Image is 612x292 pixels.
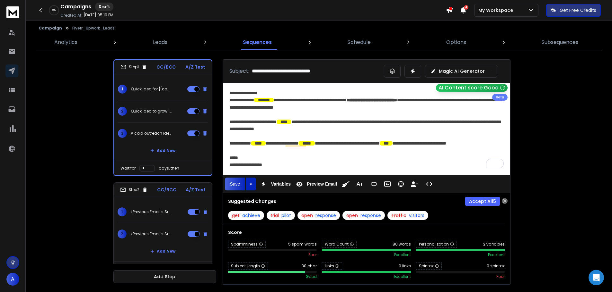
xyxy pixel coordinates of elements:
div: Step 2 [120,187,148,193]
p: CC/BCC [157,187,176,193]
li: Step2CC/BCCA/Z Test1<Previous Email's Subject>2<Previous Email's Subject>Add NewWait fordays, then [113,182,212,276]
span: 1 [118,85,127,94]
p: <Previous Email's Subject> [130,209,172,214]
button: Insert Image (Ctrl+P) [381,178,394,190]
p: Options [446,38,466,46]
p: Wait for [120,166,136,171]
span: Preview Email [306,181,338,187]
div: Draft [95,3,113,11]
p: [DATE] 05:19 PM [84,13,113,18]
button: Emoticons [395,178,407,190]
button: Save [225,178,245,190]
button: Get Free Credits [546,4,601,17]
a: Schedule [344,35,375,50]
span: open [346,212,358,219]
span: 2 [118,229,127,238]
button: Variables [257,178,292,190]
button: A [6,273,19,286]
button: Add New [145,144,181,157]
span: excellent [394,252,411,257]
span: 30 char [302,263,317,269]
li: Step1CC/BCCA/Z Test1Quick idea for {{companyName}}2Quick idea to grow {{companyName}}3A cold outr... [113,59,212,176]
button: AI Content score:Good [436,84,508,92]
span: Variables [270,181,292,187]
span: Personalization [416,241,457,248]
span: Subject Length [228,263,268,270]
p: My Workspace [478,7,516,13]
span: pilot [281,212,291,219]
button: Magic AI Generator [425,65,497,78]
span: Links [322,263,342,270]
button: Add Step [113,270,216,283]
a: Subsequences [538,35,582,50]
span: response [315,212,336,219]
span: 5 spam words [288,242,317,247]
p: Subsequences [542,38,578,46]
p: CC/BCC [156,64,176,70]
span: 0 links [399,263,411,269]
span: 0 spintax [487,263,505,269]
button: Preview Email [293,178,338,190]
span: visitors [409,212,424,219]
a: Sequences [239,35,276,50]
button: Code View [423,178,435,190]
p: <Previous Email's Subject> [130,231,172,237]
div: Step 1 [120,64,147,70]
span: 80 words [393,242,411,247]
span: open [301,212,313,219]
a: Leads [149,35,171,50]
p: Quick idea for {{companyName}} [131,87,172,92]
span: trial [271,212,279,219]
span: Spamminess [228,241,266,248]
div: To enrich screen reader interactions, please activate Accessibility in Grammarly extension settings [223,83,510,175]
p: Magic AI Generator [439,68,485,74]
span: 4 [464,5,468,10]
button: Campaign [39,26,62,31]
button: Accept All5 [465,197,500,206]
button: Add New [145,245,181,258]
p: Analytics [54,38,77,46]
span: good [306,274,317,279]
span: Word Count [322,241,357,248]
span: response [360,212,381,219]
p: A/Z Test [185,64,205,70]
p: Subject: [229,67,249,75]
p: A/Z Test [186,187,206,193]
span: poor [308,252,317,257]
span: poor [496,274,505,279]
p: Fiverr_Upwork_Leads [72,26,115,31]
a: Analytics [50,35,81,50]
p: Quick idea to grow {{companyName}} [131,109,172,114]
span: 2 variables [483,242,505,247]
span: Spintax [416,263,442,270]
p: Created At: [60,13,82,18]
span: excellent [488,252,505,257]
img: logo [6,6,19,18]
p: Get Free Credits [560,7,596,13]
div: Open Intercom Messenger [589,270,604,285]
p: Sequences [243,38,272,46]
p: Leads [153,38,167,46]
div: Beta [492,94,508,101]
span: 1 [118,207,127,216]
button: Insert Unsubscribe Link [408,178,421,190]
span: get [232,212,240,219]
p: Schedule [348,38,371,46]
h1: Campaigns [60,3,91,11]
a: Options [442,35,470,50]
p: A cold outreach idea for {{companyName}} [131,131,172,136]
span: excellent [394,274,411,279]
p: days, then [159,166,179,171]
h3: Score [228,229,505,236]
p: 0 % [52,8,56,12]
span: achieve [242,212,260,219]
h3: Suggested Changes [228,198,276,204]
button: Insert Link (Ctrl+K) [368,178,380,190]
span: Traffic [391,212,406,219]
span: 2 [118,107,127,116]
span: 3 [118,129,127,138]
